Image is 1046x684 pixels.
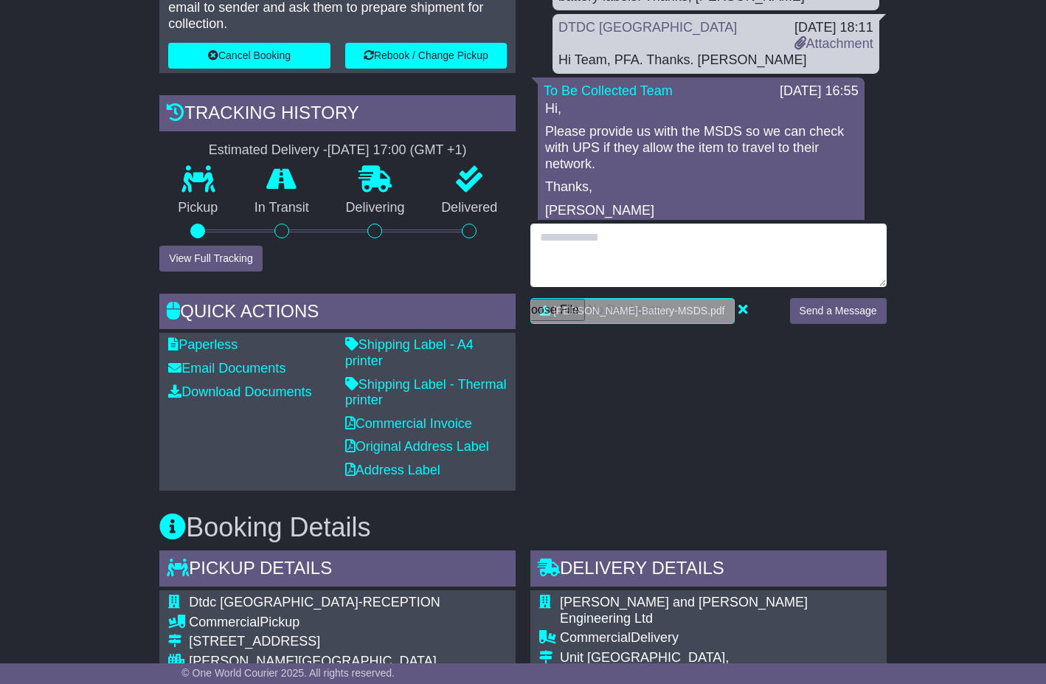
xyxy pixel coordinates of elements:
[159,142,516,159] div: Estimated Delivery -
[159,246,262,272] button: View Full Tracking
[560,650,878,666] div: Unit [GEOGRAPHIC_DATA],
[236,200,328,216] p: In Transit
[345,377,507,408] a: Shipping Label - Thermal printer
[189,615,507,631] div: Pickup
[780,83,859,100] div: [DATE] 16:55
[560,595,808,626] span: [PERSON_NAME] and [PERSON_NAME] Engineering Ltd
[345,43,507,69] button: Rebook / Change Pickup
[159,200,236,216] p: Pickup
[558,20,737,35] a: DTDC [GEOGRAPHIC_DATA]
[560,630,631,645] span: Commercial
[545,101,857,117] p: Hi,
[544,83,673,98] a: To Be Collected Team
[189,634,507,650] div: [STREET_ADDRESS]
[328,142,467,159] div: [DATE] 17:00 (GMT +1)
[328,200,423,216] p: Delivering
[345,439,489,454] a: Original Address Label
[159,294,516,334] div: Quick Actions
[530,550,887,590] div: Delivery Details
[181,667,395,679] span: © One World Courier 2025. All rights reserved.
[545,179,857,196] p: Thanks,
[159,95,516,135] div: Tracking history
[168,337,238,352] a: Paperless
[189,615,260,629] span: Commercial
[558,52,873,69] div: Hi Team, PFA. Thanks. [PERSON_NAME]
[159,550,516,590] div: Pickup Details
[790,298,887,324] button: Send a Message
[794,20,873,36] div: [DATE] 18:11
[545,203,857,219] p: [PERSON_NAME]
[168,361,285,376] a: Email Documents
[168,384,311,399] a: Download Documents
[794,36,873,51] a: Attachment
[345,337,474,368] a: Shipping Label - A4 printer
[345,416,472,431] a: Commercial Invoice
[189,595,440,609] span: Dtdc [GEOGRAPHIC_DATA]-RECEPTION
[345,463,440,477] a: Address Label
[159,513,886,542] h3: Booking Details
[423,200,516,216] p: Delivered
[168,43,330,69] button: Cancel Booking
[560,630,878,646] div: Delivery
[545,124,857,172] p: Please provide us with the MSDS so we can check with UPS if they allow the item to travel to thei...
